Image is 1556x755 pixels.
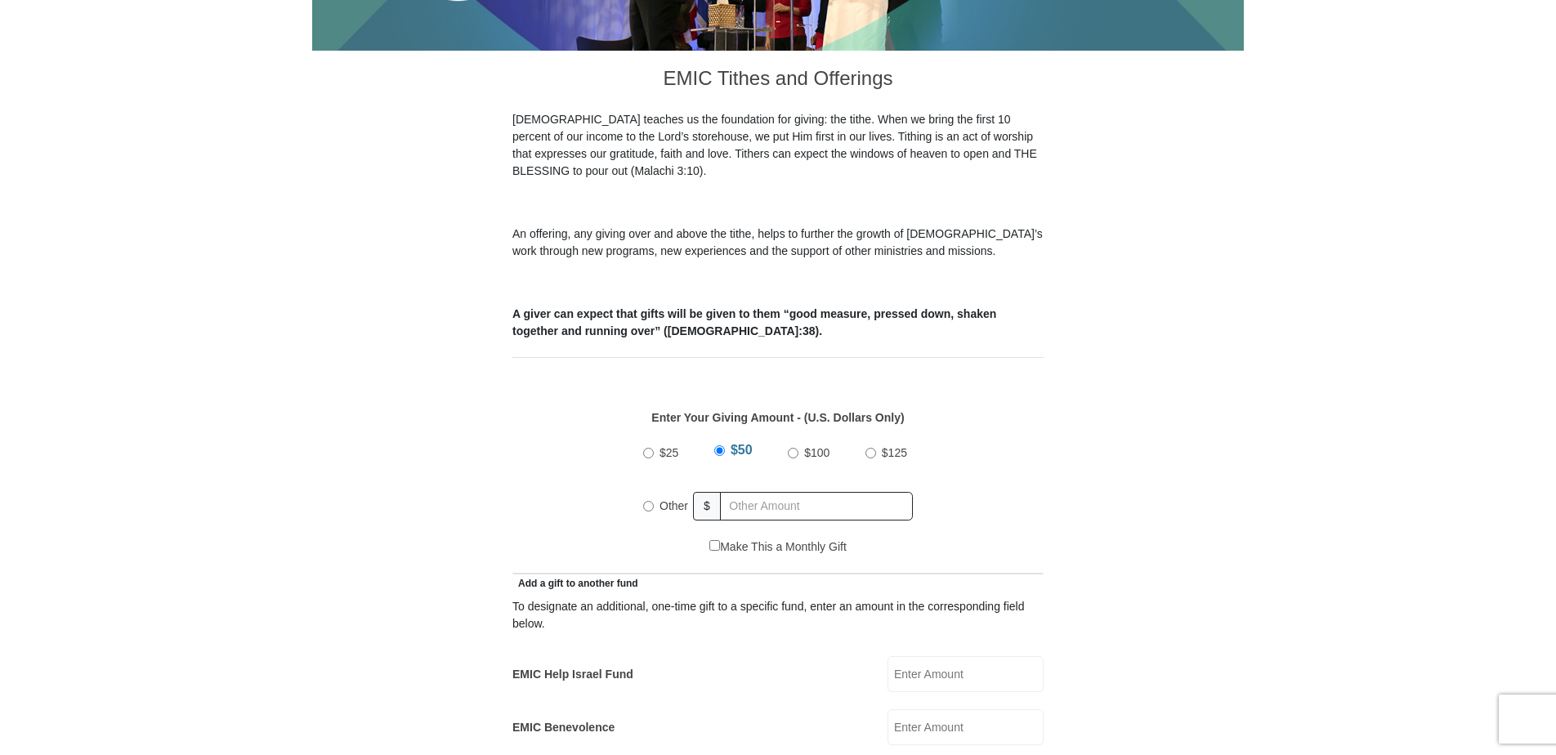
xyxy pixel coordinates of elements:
[512,307,996,337] b: A giver can expect that gifts will be given to them “good measure, pressed down, shaken together ...
[512,578,638,589] span: Add a gift to another fund
[512,226,1044,260] p: An offering, any giving over and above the tithe, helps to further the growth of [DEMOGRAPHIC_DAT...
[512,666,633,683] label: EMIC Help Israel Fund
[709,540,720,551] input: Make This a Monthly Gift
[693,492,721,520] span: $
[888,709,1044,745] input: Enter Amount
[731,443,753,457] span: $50
[651,411,904,424] strong: Enter Your Giving Amount - (U.S. Dollars Only)
[512,111,1044,180] p: [DEMOGRAPHIC_DATA] teaches us the foundation for giving: the tithe. When we bring the first 10 pe...
[804,446,829,459] span: $100
[660,446,678,459] span: $25
[512,598,1044,632] div: To designate an additional, one-time gift to a specific fund, enter an amount in the correspondin...
[512,719,615,736] label: EMIC Benevolence
[660,499,688,512] span: Other
[882,446,907,459] span: $125
[512,51,1044,111] h3: EMIC Tithes and Offerings
[888,656,1044,692] input: Enter Amount
[720,492,913,520] input: Other Amount
[709,538,847,556] label: Make This a Monthly Gift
